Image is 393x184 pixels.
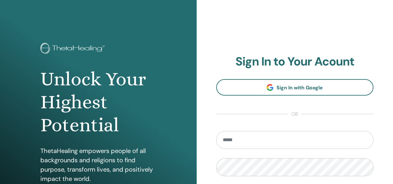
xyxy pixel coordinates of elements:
p: ThetaHealing empowers people of all backgrounds and religions to find purpose, transform lives, a... [40,146,156,183]
h2: Sign In to Your Acount [216,55,374,69]
span: Sign In with Google [276,84,323,91]
span: or [288,110,301,118]
a: Sign In with Google [216,79,374,96]
h1: Unlock Your Highest Potential [40,68,156,137]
